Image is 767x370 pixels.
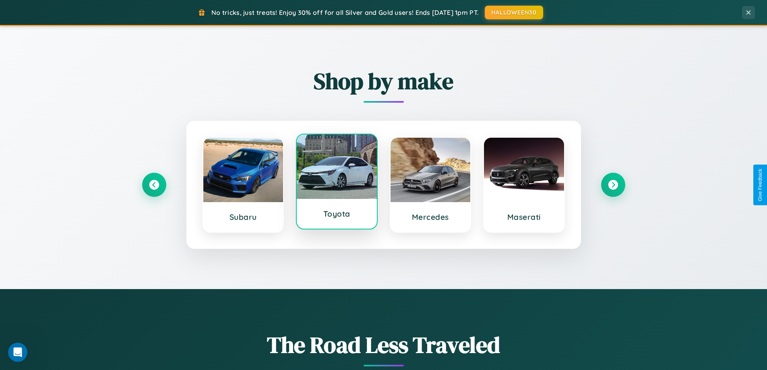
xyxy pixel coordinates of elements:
[399,212,463,222] h3: Mercedes
[142,66,625,97] h2: Shop by make
[485,6,543,19] button: HALLOWEEN30
[211,8,479,17] span: No tricks, just treats! Enjoy 30% off for all Silver and Gold users! Ends [DATE] 1pm PT.
[142,329,625,360] h1: The Road Less Traveled
[757,169,763,201] div: Give Feedback
[211,212,275,222] h3: Subaru
[492,212,556,222] h3: Maserati
[8,343,27,362] iframe: Intercom live chat
[305,209,369,219] h3: Toyota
